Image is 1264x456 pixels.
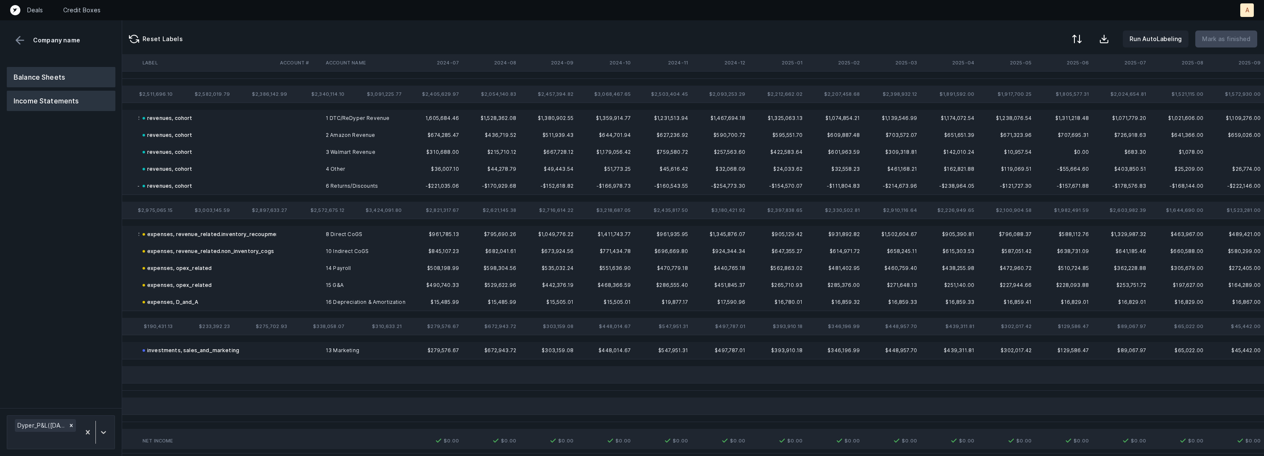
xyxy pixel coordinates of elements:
[863,226,920,243] td: $1,502,604.67
[348,318,405,335] th: $310,633.21
[749,54,806,71] th: 2025-01
[749,318,806,335] th: $393,910.18
[577,294,634,311] td: $15,505.01
[634,54,691,71] th: 2024-11
[143,229,282,239] div: expenses, revenue_related.inventory_recoupment
[1092,294,1149,311] td: $16,829.01
[348,86,405,103] th: $3,091,225.77
[978,127,1035,144] td: $671,323.96
[1195,31,1257,47] button: Mark as finished
[1035,342,1092,359] td: $129,586.47
[119,318,176,335] th: $190,431.13
[1035,202,1092,219] th: $1,982,491.59
[691,178,749,195] td: -$254,773.30
[405,277,462,294] td: $490,740.33
[1063,436,1074,446] img: 7413b82b75c0d00168ab4a076994095f.svg
[548,436,558,446] img: 7413b82b75c0d00168ab4a076994095f.svg
[405,226,462,243] td: $961,785.13
[691,144,749,161] td: $257,563.60
[577,260,634,277] td: $551,636.90
[433,436,444,446] img: 7413b82b75c0d00168ab4a076994095f.svg
[1123,31,1188,47] button: Run AutoLabeling
[462,161,520,178] td: $44,278.79
[520,178,577,195] td: -$152,618.82
[405,54,462,71] th: 2024-07
[863,178,920,195] td: -$214,673.96
[691,161,749,178] td: $32,068.09
[1149,86,1207,103] th: $1,521,115.00
[806,226,863,243] td: $931,892.82
[749,86,806,103] th: $2,212,662.02
[749,342,806,359] td: $393,910.18
[1035,226,1092,243] td: $588,112.76
[691,318,749,335] th: $497,787.01
[1149,318,1207,335] th: $65,022.00
[1207,86,1264,103] th: $1,572,930.00
[749,127,806,144] td: $595,551.70
[920,318,978,335] th: $439,311.81
[139,432,277,449] td: Net Income
[462,54,520,71] th: 2024-08
[405,110,462,127] td: $1,605,684.46
[1149,294,1207,311] td: $16,829.00
[233,86,291,103] th: $2,386,142.99
[634,178,691,195] td: -$160,543.55
[119,202,176,219] th: $2,975,065.15
[749,260,806,277] td: $562,863.02
[577,318,634,335] th: $448,014.67
[920,226,978,243] td: $905,390.81
[322,277,426,294] td: 15 G&A
[577,243,634,260] td: $771,434.78
[462,432,520,449] td: $0.00
[405,161,462,178] td: $36,007.10
[634,277,691,294] td: $286,555.40
[978,243,1035,260] td: $587,051.42
[520,432,577,449] td: $0.00
[1149,127,1207,144] td: $641,366.00
[520,260,577,277] td: $535,032.24
[462,226,520,243] td: $795,690.26
[1092,318,1149,335] th: $89,067.97
[462,127,520,144] td: $436,719.52
[577,342,634,359] td: $448,014.67
[405,260,462,277] td: $508,198.99
[691,127,749,144] td: $590,700.72
[634,110,691,127] td: $1,231,513.94
[863,294,920,311] td: $16,859.33
[1121,436,1131,446] img: 7413b82b75c0d00168ab4a076994095f.svg
[233,318,291,335] th: $275,702.93
[462,202,520,219] th: $2,621,145.38
[462,178,520,195] td: -$170,929.68
[143,113,193,123] div: revenues, cohort
[863,161,920,178] td: $461,168.21
[1092,226,1149,243] td: $1,329,987.32
[1149,277,1207,294] td: $197,627.00
[405,342,462,359] td: $279,576.67
[691,277,749,294] td: $451,845.37
[15,419,67,432] div: Dyper_P&L([DATE]-[DATE])_Cleaned.csv
[1035,178,1092,195] td: -$157,671.88
[462,318,520,335] th: $672,943.72
[892,436,902,446] img: 7413b82b75c0d00168ab4a076994095f.svg
[1207,202,1264,219] th: $1,523,281.00
[1207,277,1264,294] td: $164,289.00
[806,277,863,294] td: $285,376.00
[1207,127,1264,144] td: $659,026.00
[920,277,978,294] td: $251,140.00
[920,110,978,127] td: $1,174,072.54
[1006,436,1016,446] img: 7413b82b75c0d00168ab4a076994095f.svg
[691,86,749,103] th: $2,093,253.29
[749,161,806,178] td: $24,033.62
[1207,161,1264,178] td: $26,774.00
[749,202,806,219] th: $2,397,838.65
[634,202,691,219] th: $2,435,817.50
[806,318,863,335] th: $346,196.99
[143,147,193,157] div: revenues, cohort
[1092,110,1149,127] td: $1,071,779.20
[634,86,691,103] th: $2,503,404.45
[462,243,520,260] td: $682,041.61
[520,144,577,161] td: $667,728.12
[634,432,691,449] td: $0.00
[143,246,274,256] div: expenses, revenue_related.non_inventory_cogs
[691,202,749,219] th: $3,180,421.92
